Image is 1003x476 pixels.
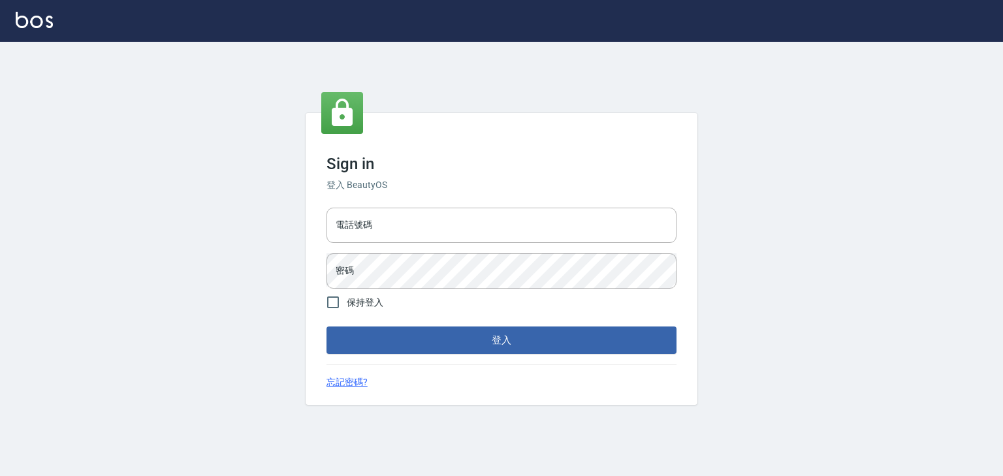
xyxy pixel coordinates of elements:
button: 登入 [326,326,677,354]
img: Logo [16,12,53,28]
h3: Sign in [326,155,677,173]
a: 忘記密碼? [326,375,368,389]
h6: 登入 BeautyOS [326,178,677,192]
span: 保持登入 [347,296,383,309]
